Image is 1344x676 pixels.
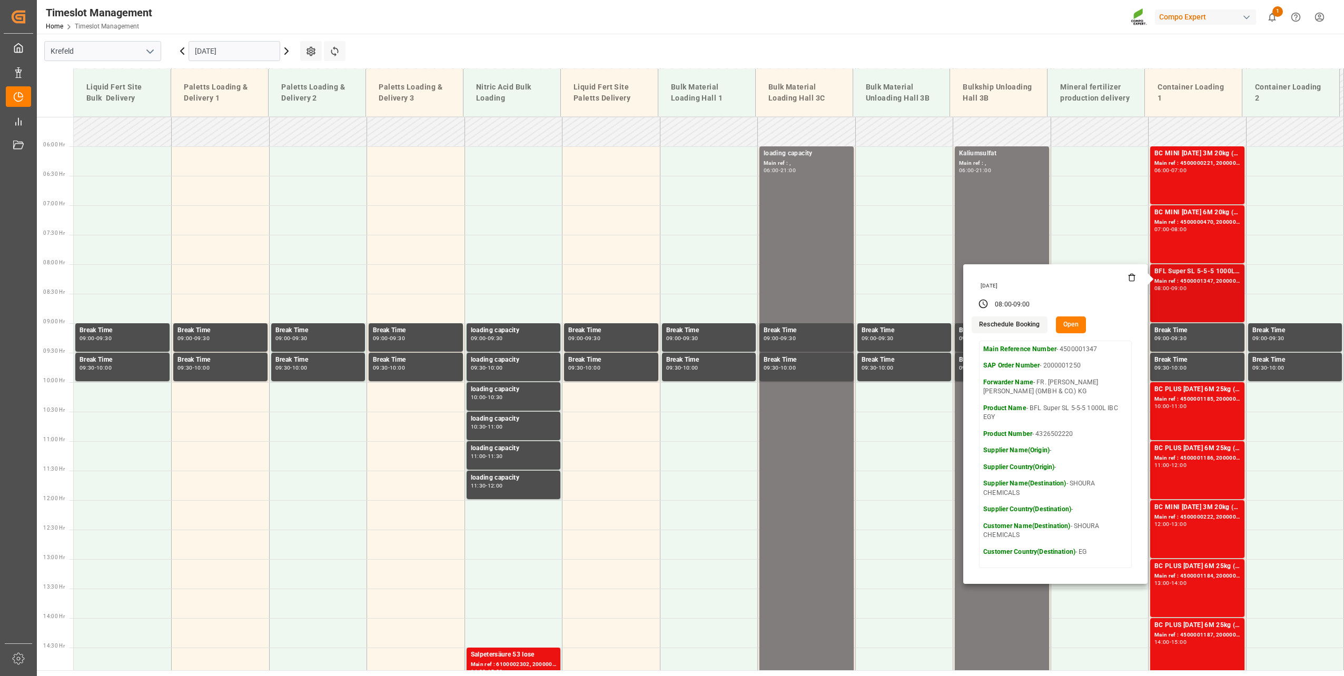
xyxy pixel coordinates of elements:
[1252,325,1338,336] div: Break Time
[1154,325,1240,336] div: Break Time
[1170,365,1171,370] div: -
[977,282,1136,290] div: [DATE]
[471,424,486,429] div: 10:30
[80,325,165,336] div: Break Time
[193,365,194,370] div: -
[1252,355,1338,365] div: Break Time
[1154,286,1170,291] div: 08:00
[983,548,1128,557] p: - EG
[983,362,1040,369] strong: SAP Order Number
[1153,77,1233,108] div: Container Loading 1
[43,319,65,324] span: 09:00 Hr
[1154,454,1240,463] div: Main ref : 4500001186, 2000001252
[43,171,65,177] span: 06:30 Hr
[568,355,654,365] div: Break Time
[471,325,557,336] div: loading capacity
[1154,365,1170,370] div: 09:30
[667,77,747,108] div: Bulk Material Loading Hall 1
[983,479,1128,498] p: - SHOURA CHEMICALS
[1267,365,1269,370] div: -
[1267,336,1269,341] div: -
[388,365,390,370] div: -
[1171,227,1187,232] div: 08:00
[1170,227,1171,232] div: -
[780,168,796,173] div: 21:00
[983,522,1070,530] strong: Customer Name(Destination)
[43,643,65,649] span: 14:30 Hr
[43,348,65,354] span: 09:30 Hr
[373,336,388,341] div: 09:00
[80,365,95,370] div: 09:30
[177,365,193,370] div: 09:30
[959,355,1045,365] div: Break Time
[486,395,487,400] div: -
[983,404,1026,412] strong: Product Name
[292,365,308,370] div: 10:00
[1013,300,1030,310] div: 09:00
[290,365,292,370] div: -
[779,336,780,341] div: -
[1155,9,1256,25] div: Compo Expert
[1154,207,1240,218] div: BC MINI [DATE] 6M 20kg (x48) BR MTO
[1154,159,1240,168] div: Main ref : 4500000221, 2000000024
[43,466,65,472] span: 11:30 Hr
[1056,316,1086,333] button: Open
[983,548,1075,555] strong: Customer Country(Destination)
[373,365,388,370] div: 09:30
[764,77,844,108] div: Bulk Material Loading Hall 3C
[95,365,96,370] div: -
[584,336,585,341] div: -
[1252,365,1268,370] div: 09:30
[1171,404,1187,409] div: 11:00
[983,505,1128,514] p: -
[1272,6,1283,17] span: 1
[488,424,503,429] div: 11:00
[388,336,390,341] div: -
[862,355,947,365] div: Break Time
[471,443,557,454] div: loading capacity
[1171,286,1187,291] div: 09:00
[1154,572,1240,581] div: Main ref : 4500001184, 2000001252
[779,365,780,370] div: -
[488,395,503,400] div: 10:30
[1154,513,1240,522] div: Main ref : 4500000222, 2000000024
[486,483,487,488] div: -
[666,365,681,370] div: 09:30
[486,454,487,459] div: -
[488,336,503,341] div: 09:30
[471,454,486,459] div: 11:00
[983,522,1128,540] p: - SHOURA CHEMICALS
[1154,168,1170,173] div: 06:00
[1170,581,1171,585] div: -
[1171,463,1187,468] div: 12:00
[1171,365,1187,370] div: 10:00
[472,77,552,108] div: Nitric Acid Bulk Loading
[959,148,1045,159] div: Kaliumsulfat
[43,584,65,590] span: 13:30 Hr
[194,365,210,370] div: 10:00
[373,325,459,336] div: Break Time
[1171,640,1187,644] div: 15:00
[1171,168,1187,173] div: 07:00
[471,650,557,660] div: Salpetersäure 53 lose
[976,168,991,173] div: 21:00
[43,613,65,619] span: 14:00 Hr
[1154,266,1240,277] div: BFL Super SL 5-5-5 1000L IBC EGY
[486,424,487,429] div: -
[666,355,752,365] div: Break Time
[1269,365,1284,370] div: 10:00
[95,336,96,341] div: -
[390,365,405,370] div: 10:00
[471,669,486,674] div: 14:30
[983,345,1128,354] p: - 4500001347
[568,325,654,336] div: Break Time
[779,168,780,173] div: -
[189,41,280,61] input: DD.MM.YYYY
[862,77,942,108] div: Bulk Material Unloading Hall 3B
[471,336,486,341] div: 09:00
[275,325,361,336] div: Break Time
[1154,620,1240,631] div: BC PLUS [DATE] 6M 25kg (x42) WW
[1154,640,1170,644] div: 14:00
[983,463,1128,472] p: -
[764,148,849,159] div: loading capacity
